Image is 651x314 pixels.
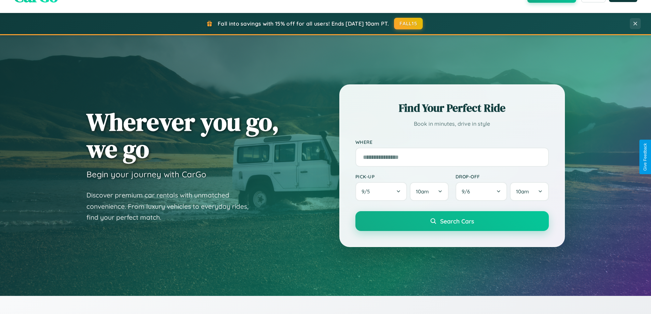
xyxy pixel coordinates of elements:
button: Search Cars [355,211,549,231]
span: 10am [516,188,529,195]
span: 9 / 5 [362,188,373,195]
button: FALL15 [394,18,423,29]
button: 9/6 [456,182,507,201]
p: Book in minutes, drive in style [355,119,549,129]
button: 10am [510,182,548,201]
span: Search Cars [440,217,474,225]
label: Drop-off [456,174,549,179]
button: 10am [410,182,448,201]
div: Give Feedback [643,143,648,171]
button: 9/5 [355,182,407,201]
label: Where [355,139,549,145]
h2: Find Your Perfect Ride [355,100,549,115]
span: 9 / 6 [462,188,473,195]
h1: Wherever you go, we go [86,108,279,162]
span: Fall into savings with 15% off for all users! Ends [DATE] 10am PT. [218,20,389,27]
span: 10am [416,188,429,195]
h3: Begin your journey with CarGo [86,169,206,179]
p: Discover premium car rentals with unmatched convenience. From luxury vehicles to everyday rides, ... [86,190,257,223]
label: Pick-up [355,174,449,179]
